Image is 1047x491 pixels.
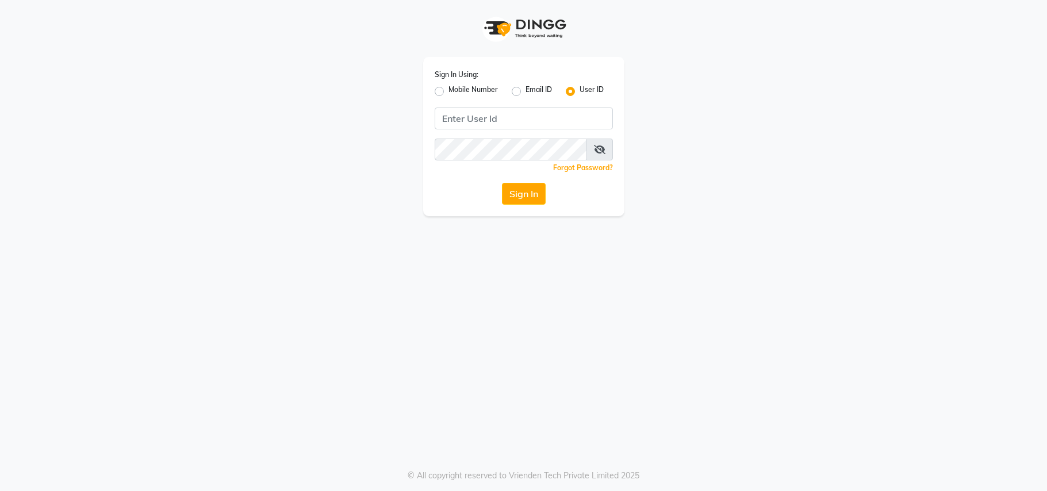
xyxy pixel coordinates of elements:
a: Forgot Password? [553,163,613,172]
input: Username [435,139,587,160]
label: Email ID [526,85,552,98]
img: logo1.svg [478,11,570,45]
label: User ID [580,85,604,98]
label: Mobile Number [448,85,498,98]
input: Username [435,108,613,129]
button: Sign In [502,183,546,205]
label: Sign In Using: [435,70,478,80]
